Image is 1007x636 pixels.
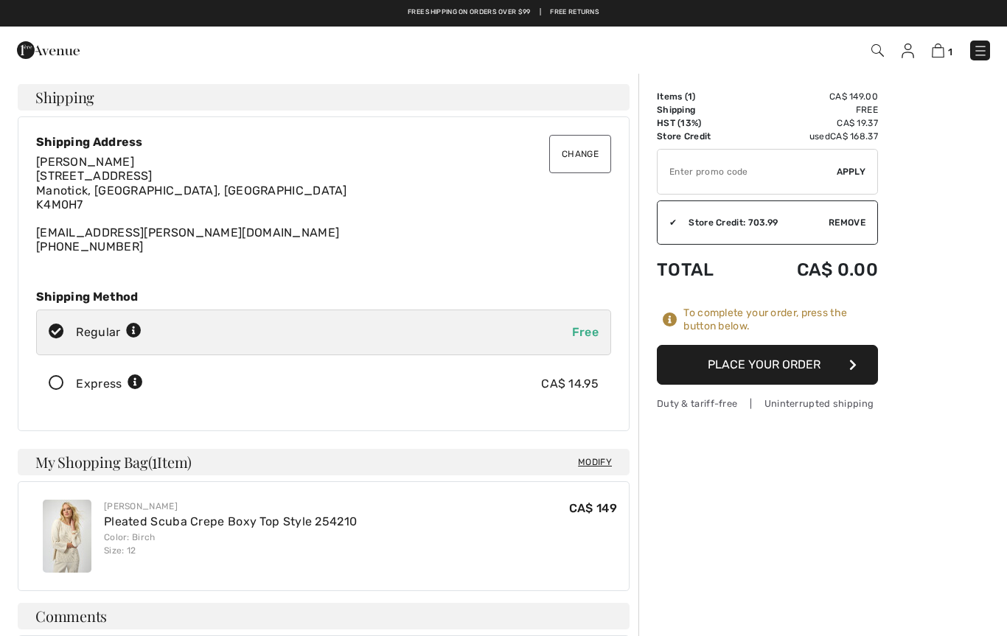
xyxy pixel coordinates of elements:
[76,375,143,393] div: Express
[657,345,878,385] button: Place Your Order
[748,130,878,143] td: used
[36,169,347,211] span: [STREET_ADDRESS] Manotick, [GEOGRAPHIC_DATA], [GEOGRAPHIC_DATA] K4M0H7
[677,216,829,229] div: Store Credit: 703.99
[36,135,611,149] div: Shipping Address
[578,455,612,469] span: Modify
[657,90,748,103] td: Items ( )
[572,325,599,339] span: Free
[657,116,748,130] td: HST (13%)
[36,155,611,254] div: [EMAIL_ADDRESS][PERSON_NAME][DOMAIN_NAME] [PHONE_NUMBER]
[830,131,878,141] span: CA$ 168.37
[540,7,541,18] span: |
[829,216,865,229] span: Remove
[683,307,878,333] div: To complete your order, press the button below.
[569,501,617,515] span: CA$ 149
[948,46,952,57] span: 1
[17,42,80,56] a: 1ère Avenue
[152,451,157,470] span: 1
[104,500,357,513] div: [PERSON_NAME]
[549,135,611,173] button: Change
[541,375,599,393] div: CA$ 14.95
[104,531,357,557] div: Color: Birch Size: 12
[688,91,692,102] span: 1
[36,155,134,169] span: [PERSON_NAME]
[871,44,884,57] img: Search
[408,7,531,18] a: Free shipping on orders over $99
[837,165,866,178] span: Apply
[658,216,677,229] div: ✔
[550,7,599,18] a: Free Returns
[748,103,878,116] td: Free
[973,43,988,58] img: Menu
[657,130,748,143] td: Store Credit
[104,514,357,528] a: Pleated Scuba Crepe Boxy Top Style 254210
[748,245,878,295] td: CA$ 0.00
[657,103,748,116] td: Shipping
[658,150,837,194] input: Promo code
[148,452,192,472] span: ( Item)
[902,43,914,58] img: My Info
[76,324,142,341] div: Regular
[17,35,80,65] img: 1ère Avenue
[932,41,952,59] a: 1
[18,603,630,629] h4: Comments
[932,43,944,57] img: Shopping Bag
[657,245,748,295] td: Total
[43,500,91,573] img: Pleated Scuba Crepe Boxy Top Style 254210
[657,396,878,410] div: Duty & tariff-free | Uninterrupted shipping
[748,90,878,103] td: CA$ 149.00
[36,290,611,304] div: Shipping Method
[35,90,94,105] span: Shipping
[18,449,630,475] h4: My Shopping Bag
[748,116,878,130] td: CA$ 19.37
